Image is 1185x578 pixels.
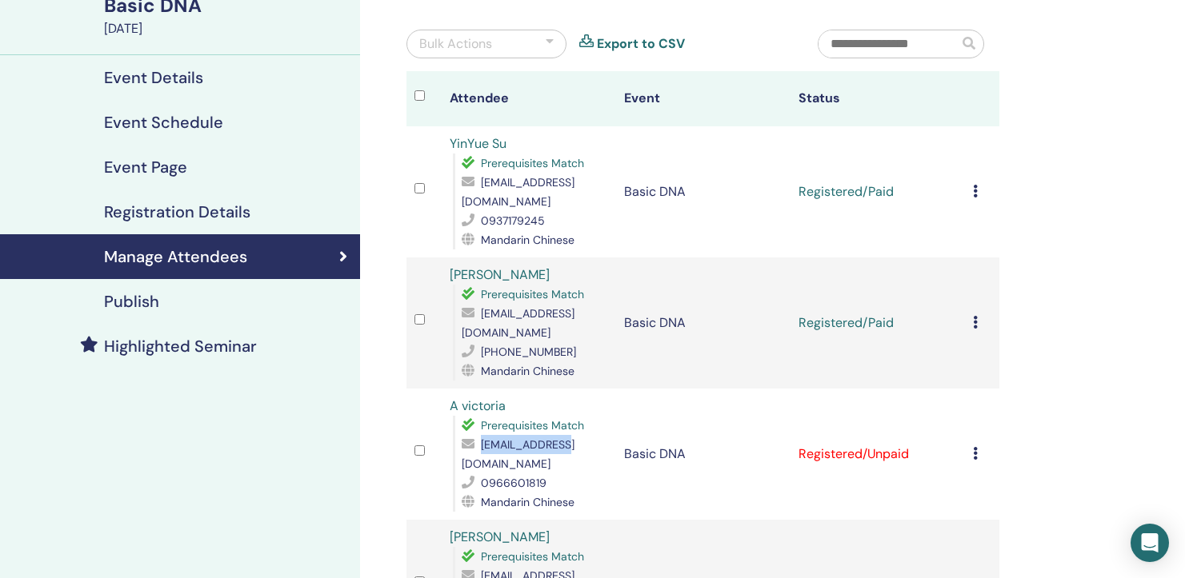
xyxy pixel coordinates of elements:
h4: Event Details [104,68,203,87]
span: Prerequisites Match [481,156,584,170]
span: Mandarin Chinese [481,364,574,378]
span: [EMAIL_ADDRESS][DOMAIN_NAME] [462,437,574,471]
th: Attendee [442,71,616,126]
h4: Highlighted Seminar [104,337,257,356]
div: Open Intercom Messenger [1131,524,1169,562]
span: 0966601819 [481,476,546,490]
span: Mandarin Chinese [481,233,574,247]
a: [PERSON_NAME] [450,528,550,545]
span: [EMAIL_ADDRESS][DOMAIN_NAME] [462,175,574,209]
h4: Event Page [104,157,187,177]
span: Prerequisites Match [481,418,584,433]
a: YinYue Su [450,135,506,152]
h4: Manage Attendees [104,247,247,266]
a: A victoria [450,397,506,414]
th: Status [791,71,965,126]
div: [DATE] [104,19,350,38]
span: 0937179245 [481,213,545,228]
td: Basic DNA [616,389,791,520]
div: Bulk Actions [419,34,492,54]
span: [EMAIL_ADDRESS][DOMAIN_NAME] [462,306,574,340]
h4: Publish [104,292,159,311]
a: [PERSON_NAME] [450,266,550,283]
span: Prerequisites Match [481,287,584,301]
th: Event [616,71,791,126]
a: Export to CSV [597,34,685,54]
h4: Registration Details [104,202,250,221]
td: Basic DNA [616,126,791,257]
td: Basic DNA [616,257,791,389]
span: Prerequisites Match [481,549,584,564]
h4: Event Schedule [104,113,223,132]
span: [PHONE_NUMBER] [481,345,576,359]
span: Mandarin Chinese [481,495,574,509]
